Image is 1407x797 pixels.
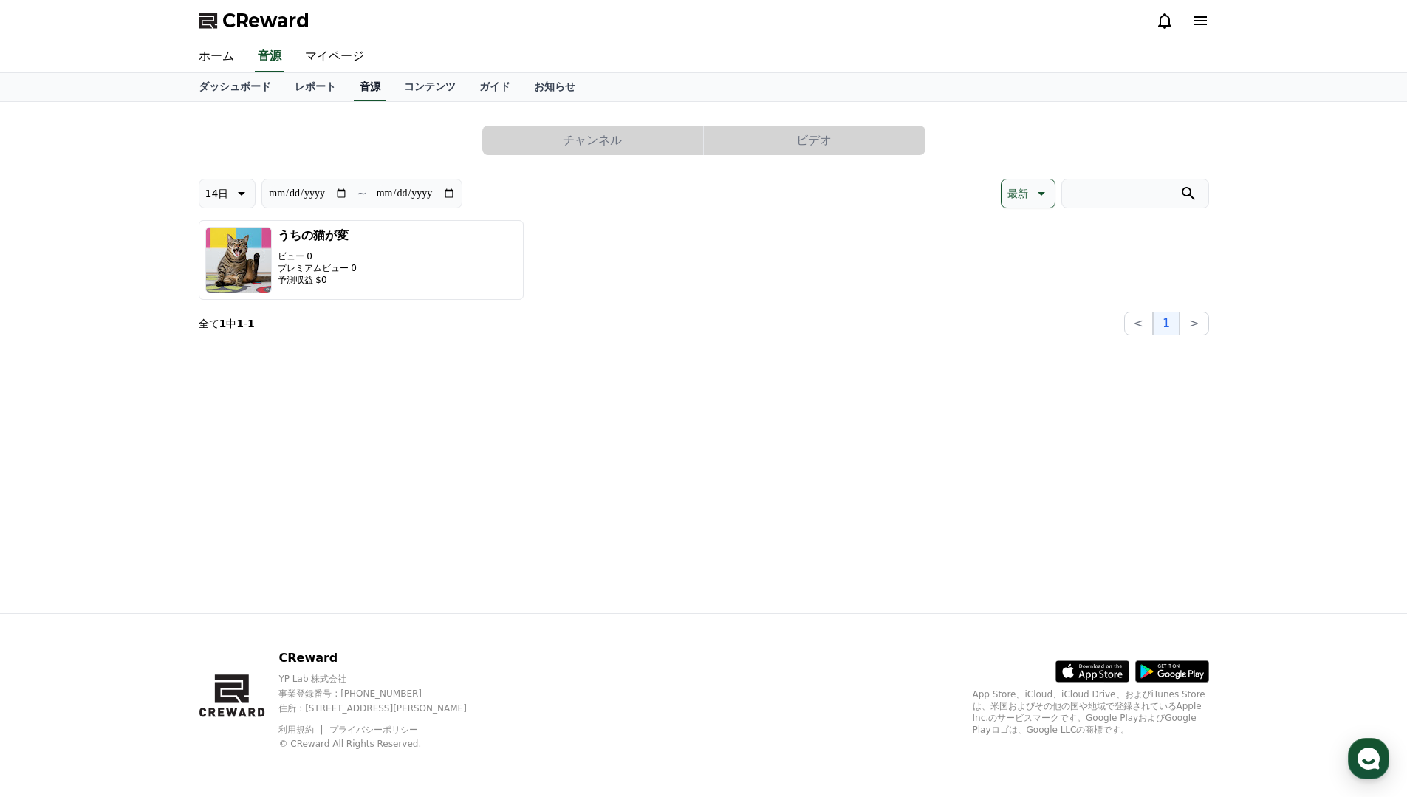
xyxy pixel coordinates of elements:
a: プライバシーポリシー [329,725,418,735]
span: Messages [123,491,166,503]
p: 予測収益 $0 [278,274,357,286]
p: © CReward All Rights Reserved. [278,738,492,750]
p: ~ [357,185,366,202]
p: App Store、iCloud、iCloud Drive、およびiTunes Storeは、米国およびその他の国や地域で登録されているApple Inc.のサービスマークです。Google P... [973,688,1209,736]
button: うちの猫が変 ビュー 0 プレミアムビュー 0 予測収益 $0 [199,220,524,300]
p: 全て 中 - [199,316,255,331]
button: 1 [1153,312,1180,335]
button: チャンネル [482,126,703,155]
a: Messages [97,468,191,505]
a: 音源 [354,73,386,101]
a: マイページ [293,41,376,72]
a: チャンネル [482,126,704,155]
p: 住所 : [STREET_ADDRESS][PERSON_NAME] [278,702,492,714]
a: Settings [191,468,284,505]
a: レポート [283,73,348,101]
p: CReward [278,649,492,667]
button: ビデオ [704,126,925,155]
a: ビデオ [704,126,925,155]
a: ホーム [187,41,246,72]
p: ビュー 0 [278,250,357,262]
img: うちの猫が変 [205,227,272,293]
button: 14日 [199,179,256,208]
a: 音源 [255,41,284,72]
strong: 1 [219,318,227,329]
a: ガイド [468,73,522,101]
p: 事業登録番号 : [PHONE_NUMBER] [278,688,492,699]
a: ダッシュボード [187,73,283,101]
p: プレミアムビュー 0 [278,262,357,274]
button: 最新 [1001,179,1055,208]
strong: 1 [236,318,244,329]
a: CReward [199,9,309,33]
span: Home [38,490,64,502]
p: 最新 [1007,183,1028,204]
button: < [1124,312,1153,335]
a: 利用規約 [278,725,325,735]
a: Home [4,468,97,505]
span: CReward [222,9,309,33]
p: YP Lab 株式会社 [278,673,492,685]
a: コンテンツ [392,73,468,101]
h3: うちの猫が変 [278,227,357,244]
strong: 1 [247,318,255,329]
button: > [1180,312,1208,335]
span: Settings [219,490,255,502]
p: 14日 [205,183,229,204]
a: お知らせ [522,73,587,101]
